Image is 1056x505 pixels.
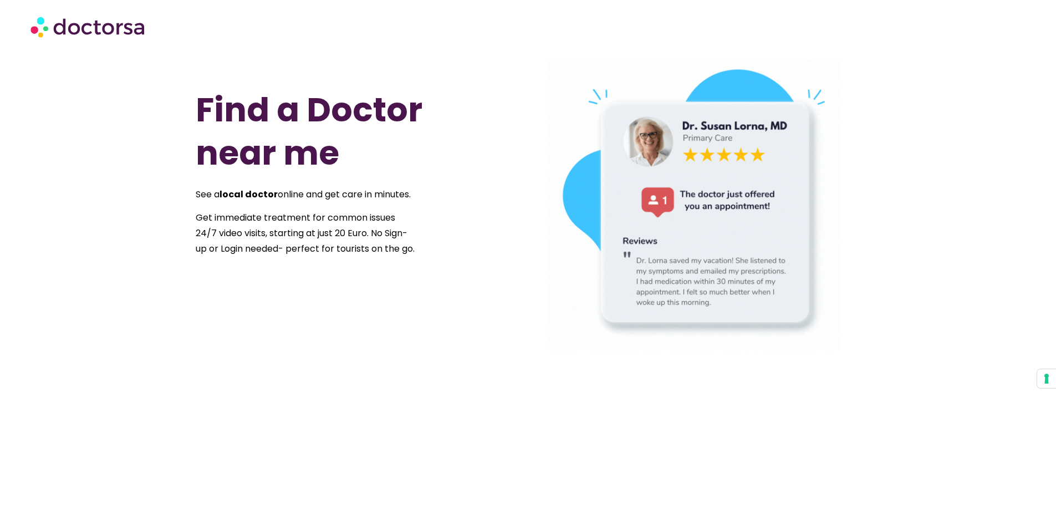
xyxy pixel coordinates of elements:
strong: local doctor [220,188,278,201]
button: Your consent preferences for tracking technologies [1037,369,1056,388]
h1: Find a Doctor near me [196,88,488,175]
iframe: Customer reviews powered by Trustpilot [246,390,811,473]
p: See a online and get care in minutes. [196,187,415,202]
img: doctor in Barcelona Spain [548,59,841,351]
span: Get immediate treatment for common issues 24/7 video visits, starting at just 20 Euro. No Sign-up... [196,211,415,255]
